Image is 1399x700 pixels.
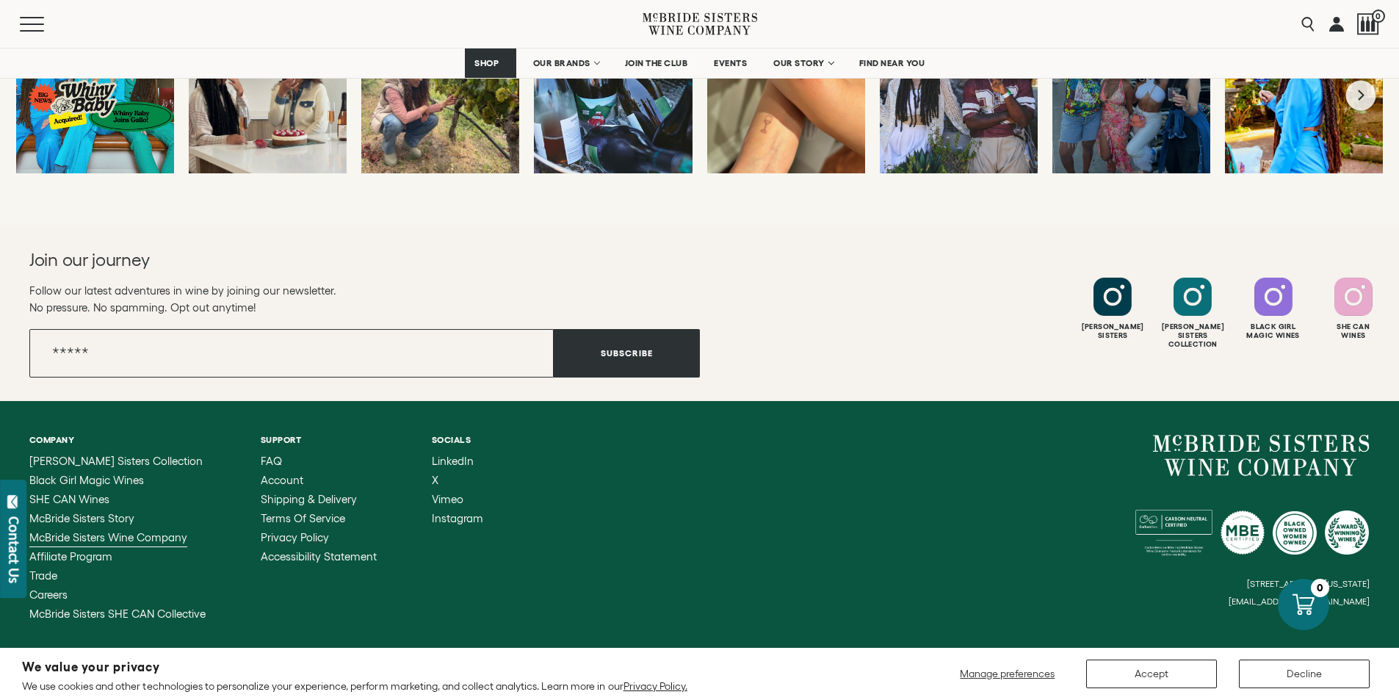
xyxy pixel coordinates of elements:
[773,58,825,68] span: OUR STORY
[29,475,206,486] a: Black Girl Magic Wines
[1235,322,1312,340] div: Black Girl Magic Wines
[707,17,865,173] a: Birthday ink 🍷✨ My daughter and I got matching wine glass tattoos as a symb...
[432,494,483,505] a: Vimeo
[1086,660,1217,688] button: Accept
[714,58,747,68] span: EVENTS
[1311,579,1329,597] div: 0
[7,516,21,583] div: Contact Us
[951,660,1064,688] button: Manage preferences
[1372,10,1385,23] span: 0
[29,455,206,467] a: McBride Sisters Collection
[465,48,516,78] a: SHOP
[29,493,109,505] span: SHE CAN Wines
[1153,435,1370,476] a: McBride Sisters Wine Company
[625,58,688,68] span: JOIN THE CLUB
[880,17,1038,173] a: Wine was flowing, music was bumping, and good vibes all around . We had a tim...
[29,329,554,378] input: Email
[432,513,483,524] a: Instagram
[29,248,632,272] h2: Join our journey
[432,493,463,505] span: Vimeo
[189,17,347,173] a: Cooking up something fun (literally!). Can’t wait to share it with you, stay ...
[16,17,174,173] a: Exciting News! Whiny Baby has been acquired by Gallo. Two years ago, we part...
[524,48,608,78] a: OUR BRANDS
[261,494,377,505] a: Shipping & Delivery
[1315,322,1392,340] div: She Can Wines
[261,474,303,486] span: Account
[1247,579,1370,588] small: [STREET_ADDRESS][US_STATE]
[29,282,700,316] p: Follow our latest adventures in wine by joining our newsletter. No pressure. No spamming. Opt out...
[1225,17,1383,173] a: Happy Birthday to our very own ROBIN Today we raise a glass of McBride Sist...
[261,475,377,486] a: Account
[22,679,687,693] p: We use cookies and other technologies to personalize your experience, perform marketing, and coll...
[29,474,144,486] span: Black Girl Magic Wines
[960,668,1055,679] span: Manage preferences
[764,48,842,78] a: OUR STORY
[29,589,206,601] a: Careers
[261,531,329,544] span: Privacy Policy
[850,48,935,78] a: FIND NEAR YOU
[1315,278,1392,340] a: Follow SHE CAN Wines on Instagram She CanWines
[1239,660,1370,688] button: Decline
[474,58,499,68] span: SHOP
[29,531,187,544] span: McBride Sisters Wine Company
[432,475,483,486] a: X
[704,48,756,78] a: EVENTS
[29,551,206,563] a: Affiliate Program
[29,550,112,563] span: Affiliate Program
[615,48,698,78] a: JOIN THE CLUB
[29,608,206,620] a: McBride Sisters SHE CAN Collective
[1235,278,1312,340] a: Follow Black Girl Magic Wines on Instagram Black GirlMagic Wines
[29,570,206,582] a: Trade
[432,474,438,486] span: X
[1074,278,1151,340] a: Follow McBride Sisters on Instagram [PERSON_NAME]Sisters
[22,661,687,674] h2: We value your privacy
[1154,322,1231,349] div: [PERSON_NAME] Sisters Collection
[623,680,687,692] a: Privacy Policy.
[261,493,357,505] span: Shipping & Delivery
[1229,596,1370,607] small: [EMAIL_ADDRESS][DOMAIN_NAME]
[533,58,590,68] span: OUR BRANDS
[1346,80,1376,110] button: Next slide
[261,550,377,563] span: Accessibility Statement
[29,512,134,524] span: McBride Sisters Story
[859,58,925,68] span: FIND NEAR YOU
[29,494,206,505] a: SHE CAN Wines
[261,532,377,544] a: Privacy Policy
[432,455,474,467] span: LinkedIn
[20,17,73,32] button: Mobile Menu Trigger
[29,569,57,582] span: Trade
[1074,322,1151,340] div: [PERSON_NAME] Sisters
[29,588,68,601] span: Careers
[534,17,692,173] a: The wine was flowing, the music was soulful, and the energy? Unmatched. Here...
[29,607,206,620] span: McBride Sisters SHE CAN Collective
[432,455,483,467] a: LinkedIn
[554,329,700,378] button: Subscribe
[1154,278,1231,349] a: Follow McBride Sisters Collection on Instagram [PERSON_NAME] SistersCollection
[29,532,206,544] a: McBride Sisters Wine Company
[261,551,377,563] a: Accessibility Statement
[29,455,203,467] span: [PERSON_NAME] Sisters Collection
[361,17,519,173] a: It’s officially harvest season in California, and we’re out in the vines, che...
[432,512,483,524] span: Instagram
[261,455,282,467] span: FAQ
[29,513,206,524] a: McBride Sisters Story
[261,512,345,524] span: Terms of Service
[261,455,377,467] a: FAQ
[261,513,377,524] a: Terms of Service
[1052,17,1210,173] a: Day one of @bluenotejazzfestival was a success! See you all tomorrow at the @...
